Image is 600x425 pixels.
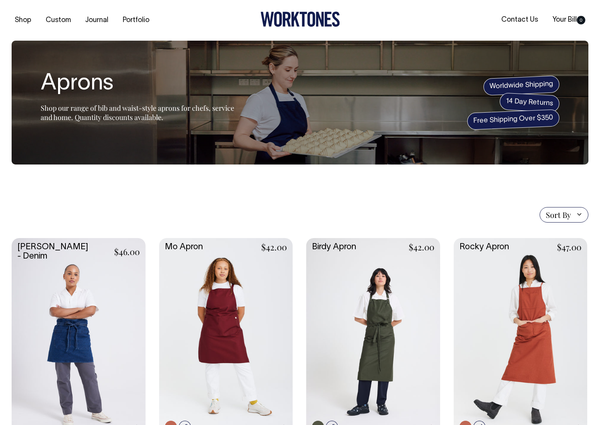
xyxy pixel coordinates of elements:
a: Custom [43,14,74,27]
a: Journal [82,14,111,27]
a: Your Bill0 [549,14,588,26]
span: Shop our range of bib and waist-style aprons for chefs, service and home. Quantity discounts avai... [41,103,234,122]
span: Worldwide Shipping [483,75,560,96]
span: Free Shipping Over $350 [467,109,560,130]
a: Shop [12,14,34,27]
h1: Aprons [41,72,234,96]
a: Portfolio [120,14,153,27]
span: 14 Day Returns [499,93,560,113]
span: Sort By [546,210,571,219]
a: Contact Us [498,14,541,26]
span: 0 [577,16,585,24]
